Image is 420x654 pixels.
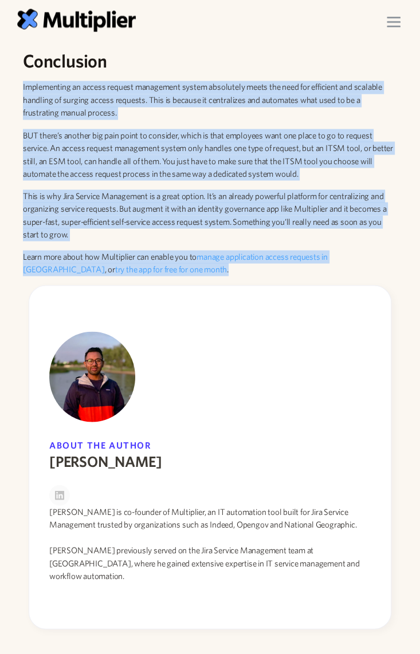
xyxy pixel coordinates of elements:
[23,81,397,120] p: Implementing an access request management system absolutely meets the need for efficient and scal...
[23,189,397,241] p: This is why Jira Service Management is a great option. It’s an already powerful platform for cent...
[23,129,397,180] p: BUT there’s another big pain point to consider, which is that employees want one place to go to r...
[115,264,227,274] a: try the app for free for one month
[49,505,371,582] p: [PERSON_NAME] is co-founder of Multiplier, an IT automation tool built for Jira Service Managemen...
[49,439,162,450] div: About the author
[23,50,397,72] h2: Conclusion
[49,450,162,471] h3: [PERSON_NAME]
[378,6,410,38] div: menu
[23,250,397,276] p: Learn more about how Multiplier can enable you to , or .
